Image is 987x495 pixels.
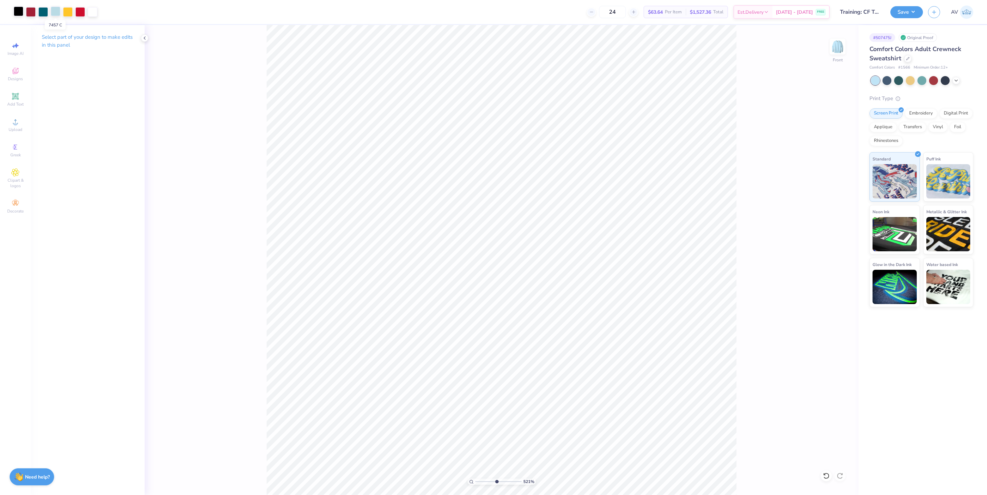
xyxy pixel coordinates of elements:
[831,40,844,53] img: Front
[873,217,917,251] img: Neon Ink
[869,108,903,119] div: Screen Print
[869,122,897,132] div: Applique
[8,76,23,82] span: Designs
[648,9,663,16] span: $63.64
[950,122,966,132] div: Foil
[9,127,22,132] span: Upload
[873,164,917,198] img: Standard
[926,155,941,162] span: Puff Ink
[926,270,971,304] img: Water based Ink
[869,33,895,42] div: # 507475J
[45,20,66,30] div: 7457 C
[665,9,682,16] span: Per Item
[690,9,711,16] span: $1,527.36
[869,45,961,62] span: Comfort Colors Adult Crewneck Sweatshirt
[926,208,967,215] span: Metallic & Glitter Ink
[873,261,912,268] span: Glow in the Dark Ink
[926,261,958,268] span: Water based Ink
[951,5,973,19] a: AV
[3,178,27,189] span: Clipart & logos
[873,155,891,162] span: Standard
[928,122,948,132] div: Vinyl
[926,217,971,251] img: Metallic & Glitter Ink
[898,65,910,71] span: # 1566
[869,95,973,102] div: Print Type
[8,51,24,56] span: Image AI
[873,208,889,215] span: Neon Ink
[599,6,626,18] input: – –
[25,474,50,480] strong: Need help?
[899,33,937,42] div: Original Proof
[7,208,24,214] span: Decorate
[738,9,764,16] span: Est. Delivery
[926,164,971,198] img: Puff Ink
[835,5,885,19] input: Untitled Design
[713,9,723,16] span: Total
[833,57,843,63] div: Front
[905,108,937,119] div: Embroidery
[42,33,134,49] p: Select part of your design to make edits in this panel
[869,65,895,71] span: Comfort Colors
[939,108,973,119] div: Digital Print
[7,101,24,107] span: Add Text
[869,136,903,146] div: Rhinestones
[10,152,21,158] span: Greek
[960,5,973,19] img: Aargy Velasco
[873,270,917,304] img: Glow in the Dark Ink
[951,8,958,16] span: AV
[817,10,824,14] span: FREE
[523,479,534,485] span: 521 %
[890,6,923,18] button: Save
[776,9,813,16] span: [DATE] - [DATE]
[899,122,926,132] div: Transfers
[914,65,948,71] span: Minimum Order: 12 +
